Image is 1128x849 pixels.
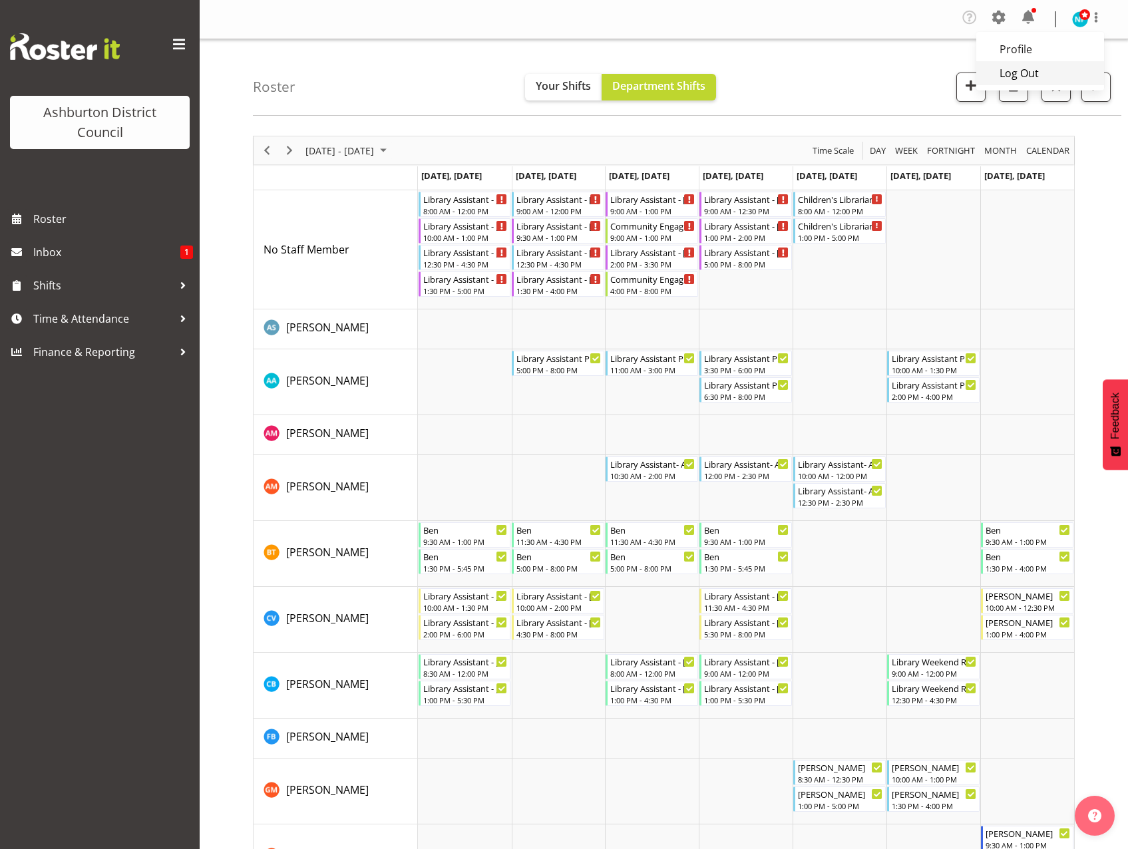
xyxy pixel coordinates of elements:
[699,615,792,640] div: Carla Verberne"s event - Library Assistant - Carla Begin From Thursday, February 15, 2024 at 5:30...
[516,170,576,182] span: [DATE], [DATE]
[892,761,976,774] div: [PERSON_NAME]
[606,522,698,548] div: Ben Tomassetti"s event - Ben Begin From Wednesday, February 14, 2024 at 11:30:00 AM GMT+13:00 End...
[254,190,418,309] td: No Staff Member resource
[798,232,882,243] div: 1:00 PM - 5:00 PM
[704,259,789,269] div: 5:00 PM - 8:00 PM
[512,549,604,574] div: Ben Tomassetti"s event - Ben Begin From Tuesday, February 13, 2024 at 5:00:00 PM GMT+13:00 Ends A...
[986,629,1070,639] div: 1:00 PM - 4:00 PM
[286,611,369,625] span: [PERSON_NAME]
[423,219,508,232] div: Library Assistant - [PERSON_NAME]
[286,729,369,744] span: [PERSON_NAME]
[606,456,698,482] div: Anthea Moore"s event - Library Assistant- Anthea Begin From Wednesday, February 14, 2024 at 10:30...
[703,170,763,182] span: [DATE], [DATE]
[419,549,511,574] div: Ben Tomassetti"s event - Ben Begin From Monday, February 12, 2024 at 1:30:00 PM GMT+13:00 Ends At...
[887,377,980,403] div: Amanda Ackroyd"s event - Library Assistant Part-Time - Amanda Begin From Saturday, February 17, 2...
[699,377,792,403] div: Amanda Ackroyd"s event - Library Assistant Part-Time - Amanda Begin From Thursday, February 15, 2...
[798,457,882,470] div: Library Assistant- Anthea
[423,259,508,269] div: 12:30 PM - 4:30 PM
[704,232,789,243] div: 1:00 PM - 2:00 PM
[704,192,789,206] div: Library Assistant - [PERSON_NAME]
[304,142,375,159] span: [DATE] - [DATE]
[704,365,789,375] div: 3:30 PM - 6:00 PM
[793,786,886,812] div: Gabriela Marilla"s event - Gabriela Marilla Begin From Friday, February 16, 2024 at 1:00:00 PM GM...
[610,695,695,705] div: 1:00 PM - 4:30 PM
[423,655,508,668] div: Library Assistant - [PERSON_NAME]
[516,550,601,563] div: Ben
[699,218,792,244] div: No Staff Member"s event - Library Assistant - Anna Begin From Thursday, February 15, 2024 at 1:00...
[254,455,418,521] td: Anthea Moore resource
[606,351,698,376] div: Amanda Ackroyd"s event - Library Assistant Part-Time - Amanda Begin From Wednesday, February 14, ...
[423,285,508,296] div: 1:30 PM - 5:00 PM
[892,774,976,784] div: 10:00 AM - 1:00 PM
[423,695,508,705] div: 1:00 PM - 5:30 PM
[264,242,349,257] a: No Staff Member
[516,602,601,613] div: 10:00 AM - 2:00 PM
[892,681,976,695] div: Library Weekend Rotations
[609,170,669,182] span: [DATE], [DATE]
[610,351,695,365] div: Library Assistant Part-Time - [PERSON_NAME]
[887,760,980,785] div: Gabriela Marilla"s event - Gabriela Begin From Saturday, February 17, 2024 at 10:00:00 AM GMT+13:...
[33,342,173,362] span: Finance & Reporting
[606,245,698,270] div: No Staff Member"s event - Library Assistant - Anna Begin From Wednesday, February 14, 2024 at 2:0...
[281,142,299,159] button: Next
[986,615,1070,629] div: [PERSON_NAME]
[798,484,882,497] div: Library Assistant- Anthea
[704,378,789,391] div: Library Assistant Part-Time - [PERSON_NAME]
[419,615,511,640] div: Carla Verberne"s event - Library Assistant - Carla Begin From Monday, February 12, 2024 at 2:00:0...
[286,425,369,441] a: [PERSON_NAME]
[704,351,789,365] div: Library Assistant Part-Time - [PERSON_NAME]
[798,761,882,774] div: [PERSON_NAME]
[811,142,856,159] button: Time Scale
[699,549,792,574] div: Ben Tomassetti"s event - Ben Begin From Thursday, February 15, 2024 at 1:30:00 PM GMT+13:00 Ends ...
[254,653,418,719] td: Celeste Bennett resource
[704,550,789,563] div: Ben
[704,219,789,232] div: Library Assistant - [PERSON_NAME]
[423,246,508,259] div: Library Assistant - [PERSON_NAME]
[893,142,920,159] button: Timeline Week
[512,351,604,376] div: Amanda Ackroyd"s event - Library Assistant Part-Time - Amanda Begin From Tuesday, February 13, 20...
[610,232,695,243] div: 9:00 AM - 1:00 PM
[610,259,695,269] div: 2:00 PM - 3:30 PM
[303,142,393,159] button: February 12 - 18, 2024
[610,246,695,259] div: Library Assistant - [PERSON_NAME]
[606,681,698,706] div: Celeste Bennett"s event - Library Assistant - Celeste Begin From Wednesday, February 14, 2024 at ...
[423,523,508,536] div: Ben
[892,351,976,365] div: Library Assistant Part-Time - [PERSON_NAME]
[610,192,695,206] div: Library Assistant - [PERSON_NAME]
[699,456,792,482] div: Anthea Moore"s event - Library Assistant- Anthea Begin From Thursday, February 15, 2024 at 12:00:...
[892,787,976,800] div: [PERSON_NAME]
[986,563,1070,574] div: 1:30 PM - 4:00 PM
[704,629,789,639] div: 5:30 PM - 8:00 PM
[512,522,604,548] div: Ben Tomassetti"s event - Ben Begin From Tuesday, February 13, 2024 at 11:30:00 AM GMT+13:00 Ends ...
[887,681,980,706] div: Celeste Bennett"s event - Library Weekend Rotations Begin From Saturday, February 17, 2024 at 12:...
[286,373,369,389] a: [PERSON_NAME]
[419,522,511,548] div: Ben Tomassetti"s event - Ben Begin From Monday, February 12, 2024 at 9:30:00 AM GMT+13:00 Ends At...
[986,523,1070,536] div: Ben
[704,681,789,695] div: Library Assistant - [PERSON_NAME]
[887,654,980,679] div: Celeste Bennett"s event - Library Weekend Rotations Begin From Saturday, February 17, 2024 at 9:0...
[926,142,976,159] span: Fortnight
[423,550,508,563] div: Ben
[10,33,120,60] img: Rosterit website logo
[793,456,886,482] div: Anthea Moore"s event - Library Assistant- Anthea Begin From Friday, February 16, 2024 at 10:00:00...
[180,246,193,259] span: 1
[516,615,601,629] div: Library Assistant - [PERSON_NAME]
[798,192,882,206] div: Children's Librarian
[798,800,882,811] div: 1:00 PM - 5:00 PM
[254,759,418,824] td: Gabriela Marilla resource
[984,170,1045,182] span: [DATE], [DATE]
[610,470,695,481] div: 10:30 AM - 2:00 PM
[704,589,789,602] div: Library Assistant - [PERSON_NAME]
[423,192,508,206] div: Library Assistant - [PERSON_NAME]
[699,245,792,270] div: No Staff Member"s event - Library Assistant - Anna Begin From Thursday, February 15, 2024 at 5:00...
[423,589,508,602] div: Library Assistant - [PERSON_NAME]
[419,218,511,244] div: No Staff Member"s event - Library Assistant - Anna Begin From Monday, February 12, 2024 at 10:00:...
[419,271,511,297] div: No Staff Member"s event - Library Assistant - Anna Begin From Monday, February 12, 2024 at 1:30:0...
[699,588,792,613] div: Carla Verberne"s event - Library Assistant - Carla Begin From Thursday, February 15, 2024 at 11:3...
[512,615,604,640] div: Carla Verberne"s event - Library Assistant - Carla Begin From Tuesday, February 13, 2024 at 4:30:...
[516,232,601,243] div: 9:30 AM - 1:00 PM
[419,588,511,613] div: Carla Verberne"s event - Library Assistant - Carla Begin From Monday, February 12, 2024 at 10:00:...
[798,497,882,508] div: 12:30 PM - 2:30 PM
[423,232,508,243] div: 10:00 AM - 1:00 PM
[264,242,349,257] span: No Staff Member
